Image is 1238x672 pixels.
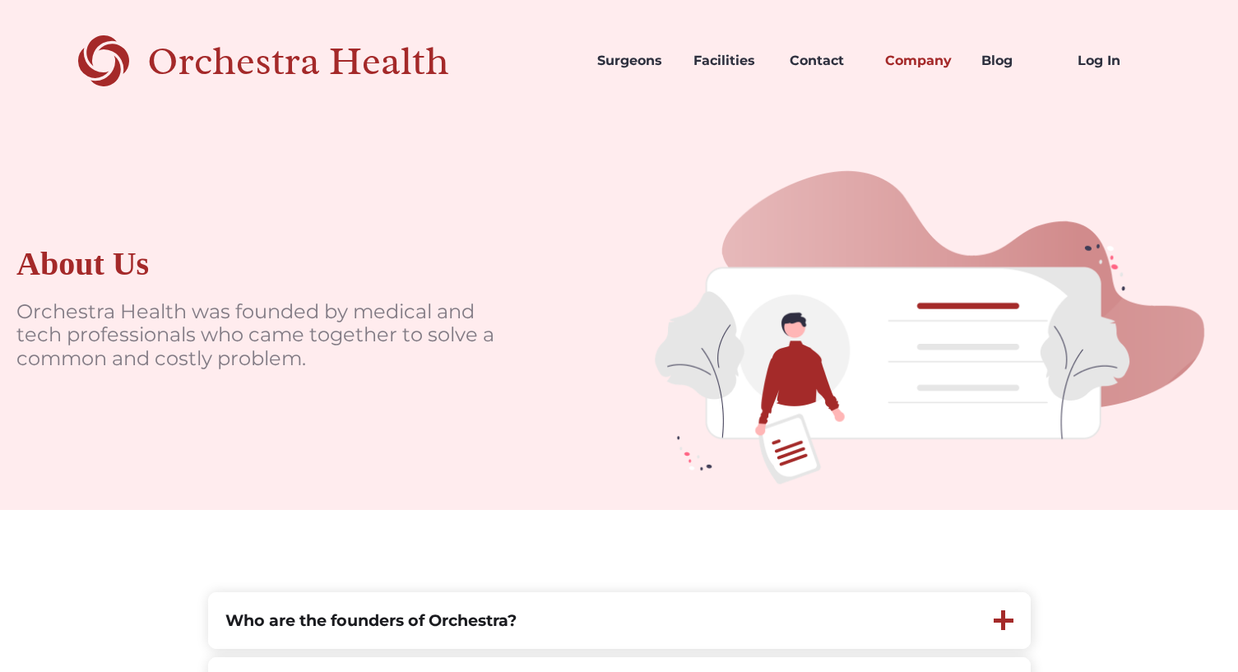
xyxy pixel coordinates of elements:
a: home [78,33,507,89]
a: Contact [777,33,873,89]
a: Log In [1064,33,1161,89]
p: Orchestra Health was founded by medical and tech professionals who came together to solve a commo... [16,300,510,371]
a: Company [872,33,968,89]
strong: Who are the founders of Orchestra? [225,610,517,630]
a: Facilities [680,33,777,89]
a: Surgeons [584,33,680,89]
a: Blog [968,33,1064,89]
img: doctors [619,122,1238,510]
div: About Us [16,244,149,284]
div: Orchestra Health [147,44,507,78]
